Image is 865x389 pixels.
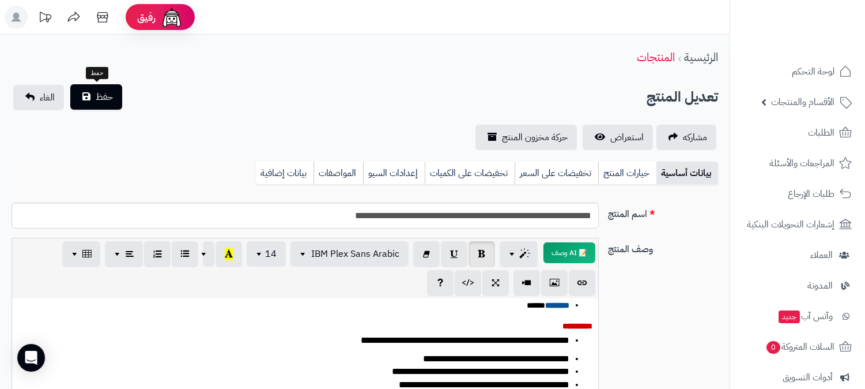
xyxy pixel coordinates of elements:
a: المراجعات والأسئلة [737,149,858,177]
span: الأقسام والمنتجات [771,94,834,110]
span: 14 [265,247,277,261]
span: حفظ [96,90,113,104]
span: إشعارات التحويلات البنكية [747,216,834,233]
a: بيانات إضافية [256,162,313,185]
a: بيانات أساسية [656,162,718,185]
a: المنتجات [637,48,675,66]
a: تخفيضات على السعر [515,162,598,185]
span: مشاركه [683,130,707,144]
span: أدوات التسويق [783,369,833,386]
button: حفظ [70,84,122,110]
a: لوحة التحكم [737,58,858,85]
span: المراجعات والأسئلة [769,155,834,171]
div: حفظ [86,67,108,80]
a: حركة مخزون المنتج [475,125,577,150]
span: رفيق [137,10,156,24]
button: 14 [247,241,286,267]
a: تخفيضات على الكميات [425,162,515,185]
span: الطلبات [808,125,834,141]
a: إشعارات التحويلات البنكية [737,211,858,238]
span: السلات المتروكة [765,339,834,355]
a: الطلبات [737,119,858,147]
span: IBM Plex Sans Arabic [311,247,399,261]
span: 0 [766,341,780,354]
span: الغاء [40,91,55,104]
button: 📝 AI وصف [543,242,595,263]
span: لوحة التحكم [792,63,834,80]
a: تحديثات المنصة [31,6,59,32]
label: اسم المنتج [603,203,723,221]
a: العملاء [737,241,858,269]
span: جديد [779,311,800,323]
a: الغاء [13,85,64,110]
a: خيارات المنتج [598,162,656,185]
a: إعدادات السيو [363,162,425,185]
a: السلات المتروكة0 [737,333,858,361]
label: وصف المنتج [603,238,723,256]
span: حركة مخزون المنتج [502,130,568,144]
img: ai-face.png [160,6,183,29]
button: IBM Plex Sans Arabic [290,241,409,267]
a: مشاركه [656,125,716,150]
span: العملاء [810,247,833,263]
a: المدونة [737,272,858,300]
a: طلبات الإرجاع [737,180,858,208]
span: وآتس آب [777,308,833,324]
span: طلبات الإرجاع [788,186,834,202]
a: وآتس آبجديد [737,302,858,330]
a: استعراض [583,125,653,150]
a: المواصفات [313,162,363,185]
h2: تعديل المنتج [647,85,718,109]
span: المدونة [807,278,833,294]
a: الرئيسية [684,48,718,66]
span: استعراض [610,130,644,144]
div: Open Intercom Messenger [17,344,45,372]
